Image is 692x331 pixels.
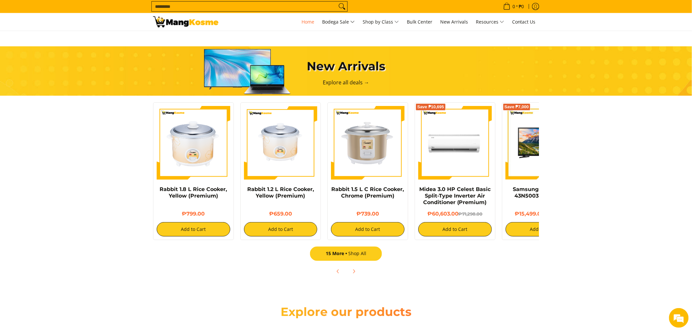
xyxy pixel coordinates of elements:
[319,13,358,31] a: Bodega Sale
[153,16,218,27] img: Mang Kosme: Your Home Appliances Warehouse Sale Partner!
[14,82,114,148] span: We are offline. Please leave us a message.
[323,79,369,86] a: Explore all deals →
[331,211,405,217] h6: ₱739.00
[458,211,483,217] del: ₱71,298.00
[96,201,119,210] em: Submit
[473,13,508,31] a: Resources
[3,179,125,201] textarea: Type your message and click 'Submit'
[418,106,492,180] img: Midea 3.0 HP Celest Basic Split-Type Inverter Air Conditioner (Premium)
[331,264,345,279] button: Previous
[302,19,314,25] span: Home
[511,4,516,9] span: 0
[347,264,361,279] button: Next
[251,305,441,320] h2: Explore our products
[419,186,491,205] a: Midea 3.0 HP Celest Basic Split-Type Inverter Air Conditioner (Premium)
[322,18,355,26] span: Bodega Sale
[418,222,492,236] button: Add to Cart
[512,19,536,25] span: Contact Us
[244,211,318,217] h6: ₱659.00
[437,13,471,31] a: New Arrivals
[331,106,405,180] img: https://mangkosme.com/products/rabbit-1-5-l-c-rice-cooker-chrome-class-a
[244,222,318,236] button: Add to Cart
[298,13,318,31] a: Home
[331,222,405,236] button: Add to Cart
[418,211,492,217] h6: ₱60,603.00
[506,211,579,217] h6: ₱15,499.00
[509,13,539,31] a: Contact Us
[225,13,539,31] nav: Main Menu
[244,106,318,180] img: rabbit-1.2-liter-rice-cooker-yellow-full-view-mang-kosme
[34,37,110,45] div: Leave a message
[359,13,402,31] a: Shop by Class
[157,222,230,236] button: Add to Cart
[501,3,526,10] span: •
[160,186,227,199] a: Rabbit 1.8 L Rice Cooker, Yellow (Premium)
[404,13,436,31] a: Bulk Center
[157,106,230,180] img: https://mangkosme.com/products/rabbit-1-8-l-rice-cooker-yellow-class-a
[513,186,572,199] a: Samsung 43" LED TV, 43N5003 (Premium)
[310,247,382,261] a: 15 MoreShop All
[326,251,348,257] span: 15 More
[506,106,579,180] img: samsung-43-inch-led-tv-full-view- mang-kosme
[107,3,123,19] div: Minimize live chat window
[157,211,230,217] h6: ₱799.00
[440,19,468,25] span: New Arrivals
[363,18,399,26] span: Shop by Class
[417,105,444,109] span: Save ₱10,695
[407,19,432,25] span: Bulk Center
[247,186,314,199] a: Rabbit 1.2 L Rice Cooker, Yellow (Premium)
[337,2,347,11] button: Search
[332,186,404,199] a: Rabbit 1.5 L C Rice Cooker, Chrome (Premium)
[518,4,525,9] span: ₱0
[476,18,504,26] span: Resources
[506,222,579,236] button: Add to Cart
[505,105,529,109] span: Save ₱7,000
